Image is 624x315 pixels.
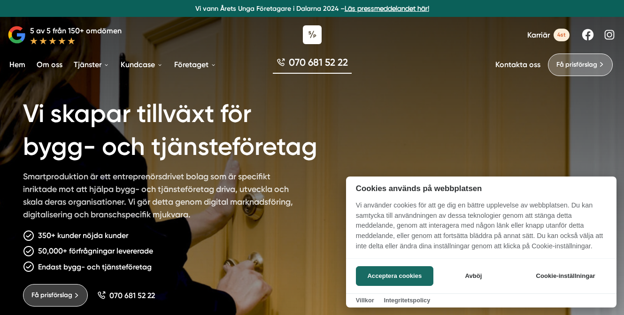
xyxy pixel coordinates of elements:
[436,266,511,286] button: Avböj
[524,266,607,286] button: Cookie-inställningar
[356,266,433,286] button: Acceptera cookies
[384,297,430,304] a: Integritetspolicy
[356,297,374,304] a: Villkor
[346,200,616,258] p: Vi använder cookies för att ge dig en bättre upplevelse av webbplatsen. Du kan samtycka till anvä...
[346,184,616,193] h2: Cookies används på webbplatsen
